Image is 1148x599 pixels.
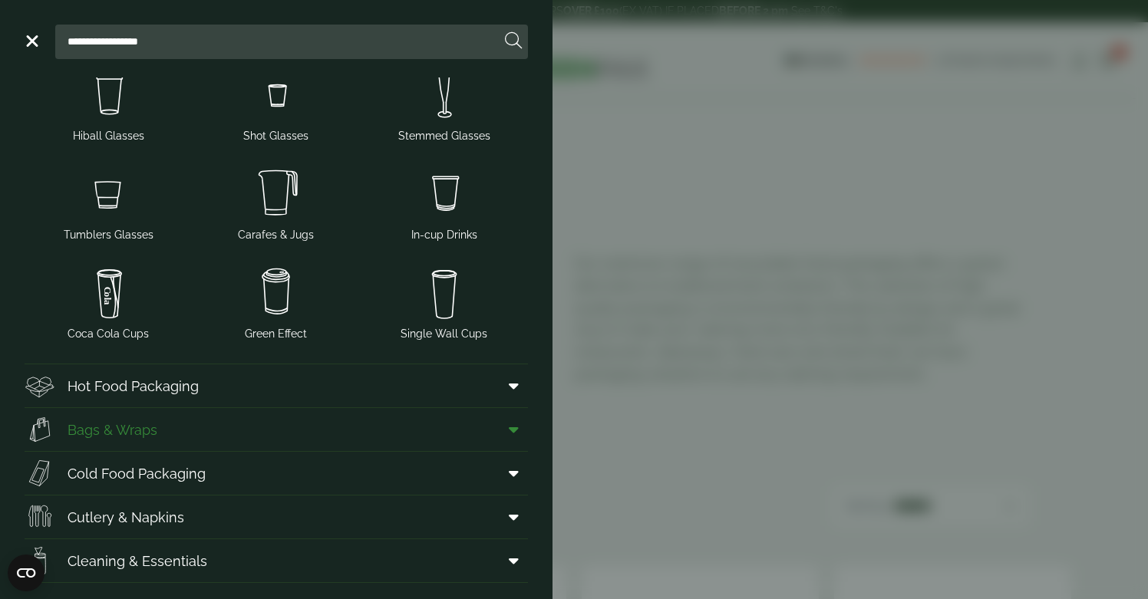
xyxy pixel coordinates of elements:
[64,227,153,243] span: Tumblers Glasses
[199,262,355,323] img: HotDrink_paperCup.svg
[25,539,528,582] a: Cleaning & Essentials
[25,364,528,407] a: Hot Food Packaging
[25,414,55,445] img: Paper_carriers.svg
[398,128,490,144] span: Stemmed Glasses
[199,160,355,246] a: Carafes & Jugs
[31,258,186,345] a: Coca Cola Cups
[31,160,186,246] a: Tumblers Glasses
[68,463,206,484] span: Cold Food Packaging
[411,227,477,243] span: In-cup Drinks
[245,326,307,342] span: Green Effect
[73,128,144,144] span: Hiball Glasses
[25,408,528,451] a: Bags & Wraps
[366,163,522,224] img: Incup_drinks.svg
[25,370,55,401] img: Deli_box.svg
[25,495,528,538] a: Cutlery & Napkins
[238,227,314,243] span: Carafes & Jugs
[366,262,522,323] img: plain-soda-cup.svg
[68,326,149,342] span: Coca Cola Cups
[243,128,308,144] span: Shot Glasses
[8,555,45,591] button: Open CMP widget
[199,163,355,224] img: JugsNcaraffes.svg
[366,160,522,246] a: In-cup Drinks
[366,64,522,125] img: Stemmed_glass.svg
[25,502,55,532] img: Cutlery.svg
[401,326,487,342] span: Single Wall Cups
[366,61,522,147] a: Stemmed Glasses
[199,61,355,147] a: Shot Glasses
[25,458,55,489] img: Sandwich_box.svg
[68,376,199,397] span: Hot Food Packaging
[199,258,355,345] a: Green Effect
[68,507,184,528] span: Cutlery & Napkins
[25,452,528,495] a: Cold Food Packaging
[366,258,522,345] a: Single Wall Cups
[31,163,186,224] img: Tumbler_glass.svg
[31,61,186,147] a: Hiball Glasses
[31,262,186,323] img: cola.svg
[68,420,157,440] span: Bags & Wraps
[199,64,355,125] img: Shot_glass.svg
[68,551,207,571] span: Cleaning & Essentials
[25,545,55,576] img: open-wipe.svg
[31,64,186,125] img: Hiball.svg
